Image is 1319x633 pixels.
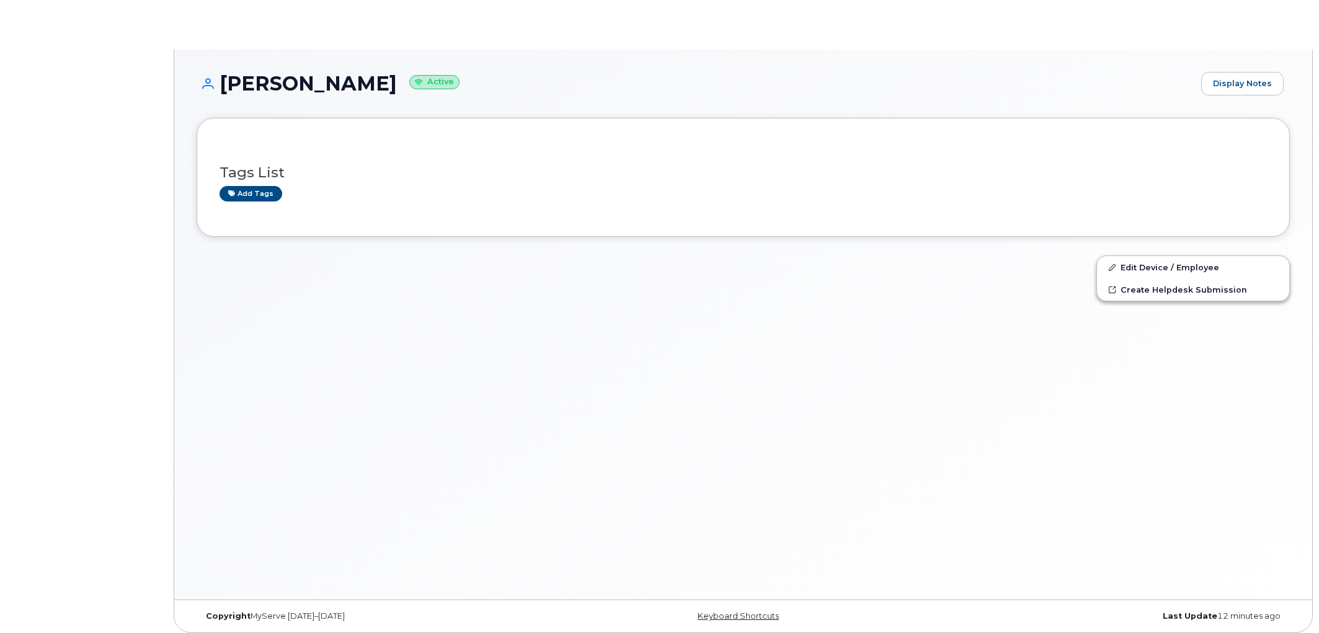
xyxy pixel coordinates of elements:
h3: Tags List [220,165,1267,180]
strong: Copyright [206,611,251,621]
strong: Last Update [1163,611,1217,621]
small: Active [409,75,460,89]
h1: [PERSON_NAME] [197,73,1195,94]
a: Display Notes [1201,72,1284,95]
a: Add tags [220,186,282,201]
a: Keyboard Shortcuts [698,611,779,621]
div: MyServe [DATE]–[DATE] [197,611,561,621]
a: Edit Device / Employee [1097,256,1289,278]
a: Create Helpdesk Submission [1097,278,1289,301]
div: 12 minutes ago [925,611,1290,621]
